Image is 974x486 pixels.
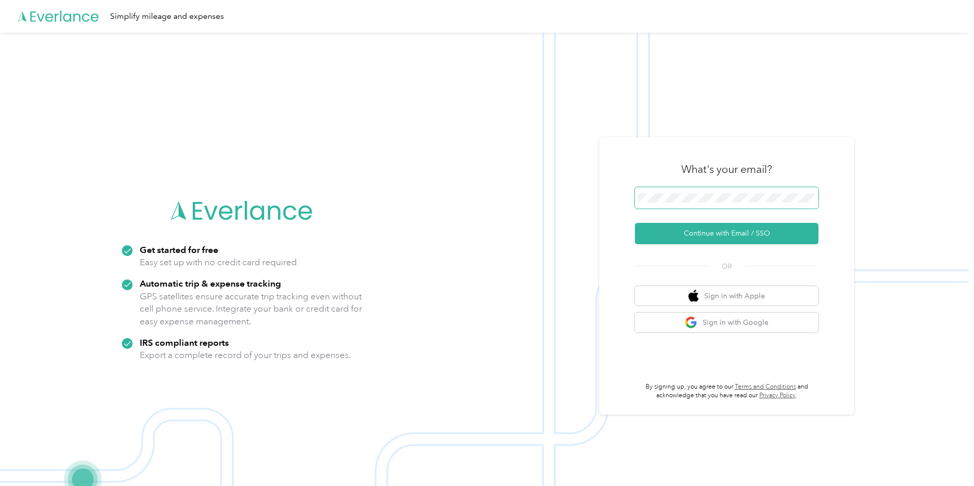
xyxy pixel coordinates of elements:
span: OR [709,261,745,272]
img: apple logo [688,290,699,302]
div: Simplify mileage and expenses [110,10,224,23]
strong: IRS compliant reports [140,337,229,348]
p: Easy set up with no credit card required [140,256,297,269]
button: apple logoSign in with Apple [635,286,818,306]
strong: Automatic trip & expense tracking [140,278,281,289]
strong: Get started for free [140,244,218,255]
img: google logo [685,316,698,329]
p: Export a complete record of your trips and expenses. [140,349,351,362]
p: By signing up, you agree to our and acknowledge that you have read our . [635,382,818,400]
p: GPS satellites ensure accurate trip tracking even without cell phone service. Integrate your bank... [140,290,363,328]
button: Continue with Email / SSO [635,223,818,244]
h3: What's your email? [681,162,772,176]
button: google logoSign in with Google [635,313,818,332]
a: Privacy Policy [759,392,796,399]
a: Terms and Conditions [735,383,796,391]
